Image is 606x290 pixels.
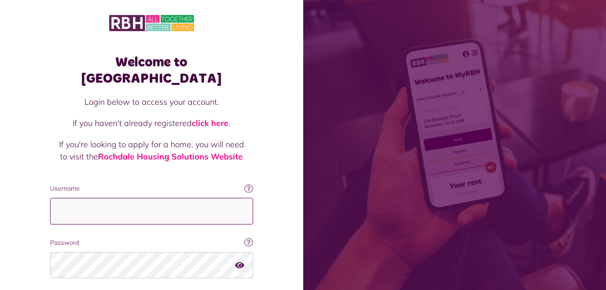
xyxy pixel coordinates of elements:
[109,14,194,33] img: MyRBH
[50,54,253,87] h1: Welcome to [GEOGRAPHIC_DATA]
[192,118,228,128] a: click here
[59,138,244,163] p: If you're looking to apply for a home, you will need to visit the
[98,151,243,162] a: Rochdale Housing Solutions Website
[50,184,253,193] label: Username
[59,96,244,108] p: Login below to access your account.
[50,238,253,248] label: Password
[59,117,244,129] p: If you haven't already registered .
